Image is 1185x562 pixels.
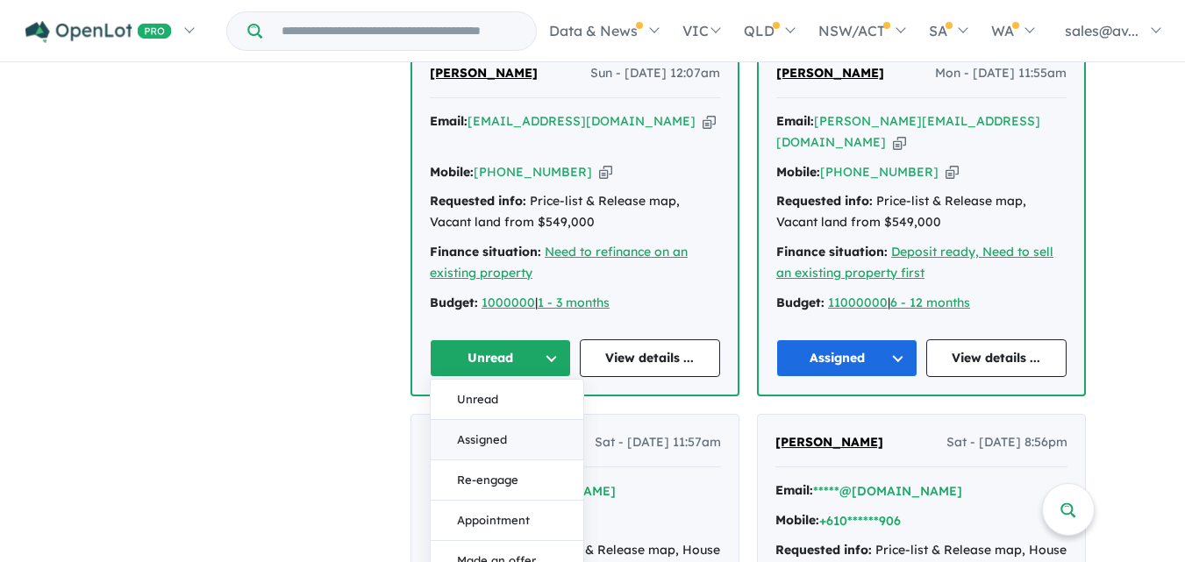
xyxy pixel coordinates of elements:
span: sales@av... [1065,22,1139,39]
strong: Mobile: [775,512,819,528]
button: Assigned [776,339,917,377]
strong: Budget: [430,295,478,310]
button: Copy [703,112,716,131]
div: | [430,293,720,314]
div: | [776,293,1067,314]
a: Deposit ready, Need to sell an existing property first [776,244,1053,281]
a: 6 - 12 months [890,295,970,310]
div: Price-list & Release map, Vacant land from $549,000 [430,191,720,233]
strong: Mobile: [430,164,474,180]
button: Copy [946,163,959,181]
span: [PERSON_NAME] [775,434,883,450]
a: Need to refinance on an existing property [430,244,688,281]
span: Sat - [DATE] 8:56pm [946,432,1067,453]
strong: Requested info: [776,193,873,209]
strong: Mobile: [429,512,473,528]
div: Price-list & Release map, Vacant land from $549,000 [776,191,1067,233]
a: [EMAIL_ADDRESS][DOMAIN_NAME] [468,113,696,129]
strong: Requested info: [775,542,872,558]
span: [PERSON_NAME] [429,434,537,450]
strong: Finance situation: [776,244,888,260]
a: [PERSON_NAME] [776,63,884,84]
strong: Mobile: [776,164,820,180]
span: Mon - [DATE] 11:55am [935,63,1067,84]
a: View details ... [926,339,1067,377]
span: [PERSON_NAME] [430,65,538,81]
input: Try estate name, suburb, builder or developer [266,12,532,50]
strong: Requested info: [430,193,526,209]
strong: Email: [429,482,467,498]
span: [PERSON_NAME] [776,65,884,81]
button: Unread [431,380,583,420]
a: 11000000 [828,295,888,310]
a: [PHONE_NUMBER] [820,164,939,180]
img: Openlot PRO Logo White [25,21,172,43]
strong: Email: [775,482,813,498]
a: [PERSON_NAME] [775,432,883,453]
span: Sun - [DATE] 12:07am [590,63,720,84]
button: Copy [599,163,612,181]
a: [PERSON_NAME] [429,432,537,453]
a: [PERSON_NAME][EMAIL_ADDRESS][DOMAIN_NAME] [776,113,1040,150]
a: 1000000 [482,295,535,310]
strong: Email: [430,113,468,129]
strong: Finance situation: [430,244,541,260]
button: Unread [430,339,571,377]
a: View details ... [580,339,721,377]
span: Sat - [DATE] 11:57am [595,432,721,453]
strong: Budget: [776,295,825,310]
strong: Email: [776,113,814,129]
strong: Requested info: [429,542,525,558]
button: Assigned [431,420,583,460]
button: Copy [893,133,906,152]
a: [PHONE_NUMBER] [474,164,592,180]
button: Re-engage [431,460,583,501]
button: Appointment [431,501,583,541]
a: [PERSON_NAME] [430,63,538,84]
a: 1 - 3 months [538,295,610,310]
